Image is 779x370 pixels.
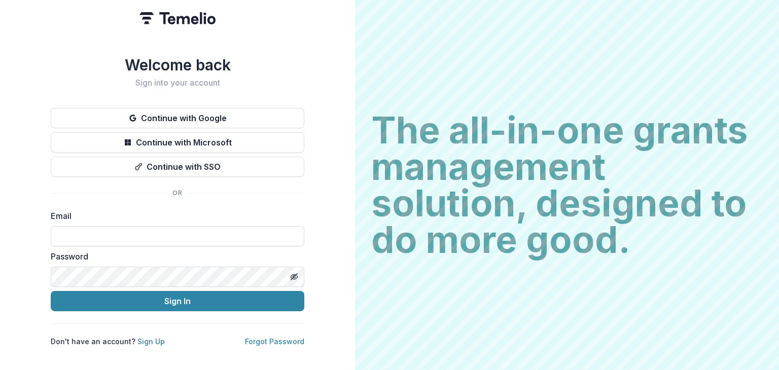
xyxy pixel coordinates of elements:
button: Continue with Google [51,108,304,128]
a: Forgot Password [245,337,304,346]
h2: Sign into your account [51,78,304,88]
img: Temelio [139,12,216,24]
label: Password [51,250,298,263]
a: Sign Up [137,337,165,346]
button: Continue with SSO [51,157,304,177]
button: Sign In [51,291,304,311]
p: Don't have an account? [51,336,165,347]
button: Continue with Microsoft [51,132,304,153]
label: Email [51,210,298,222]
h1: Welcome back [51,56,304,74]
button: Toggle password visibility [286,269,302,285]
